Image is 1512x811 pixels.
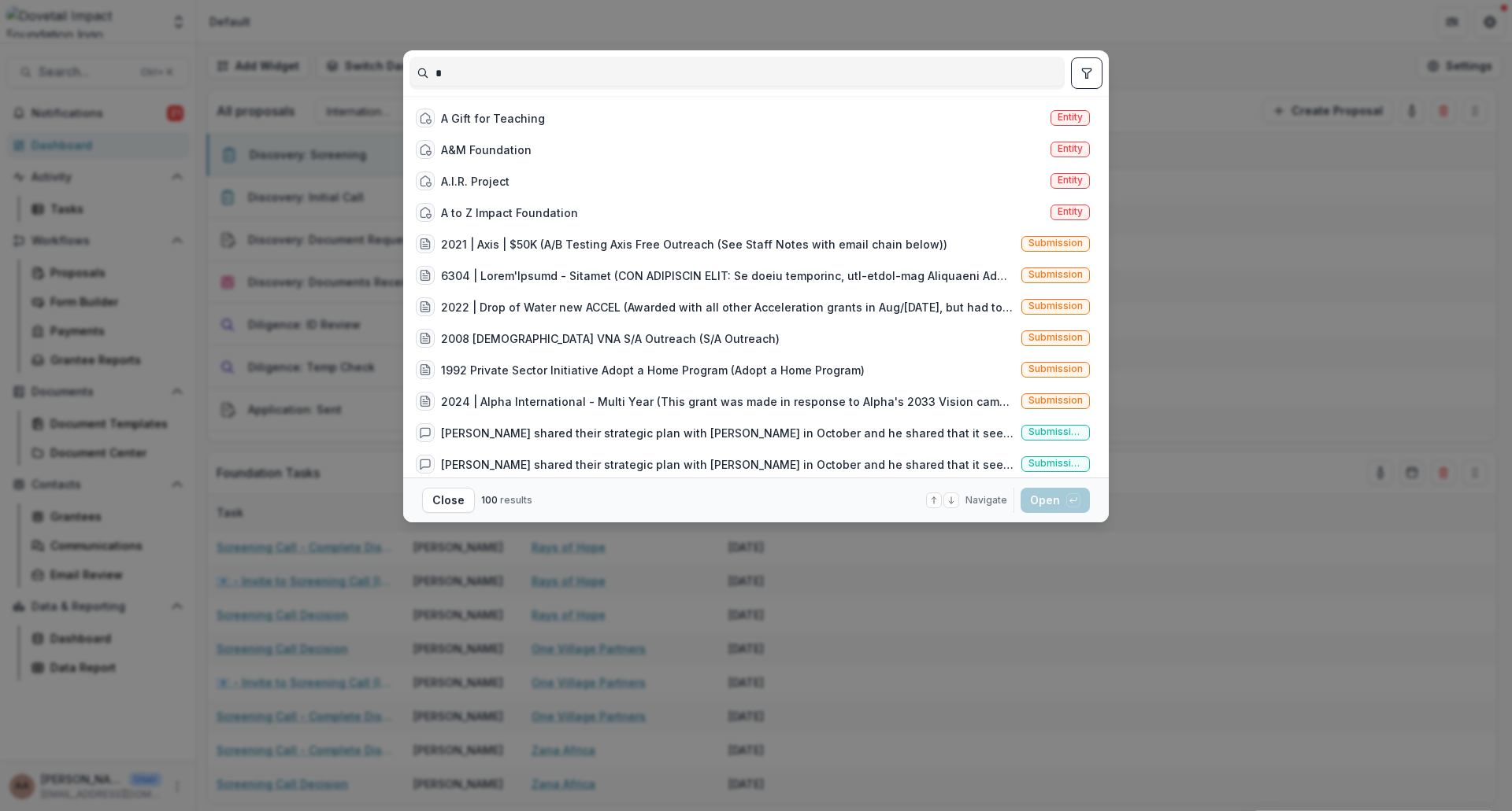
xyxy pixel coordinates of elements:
[1028,363,1083,374] span: Submission
[1028,238,1083,249] span: Submission
[1028,458,1083,469] span: Submission comment
[1028,269,1083,280] span: Submission
[1021,488,1090,513] button: Open
[441,267,1015,284] div: 6304 | Lorem'Ipsumd - Sitamet (CON ADIPISCIN ELIT: Se doeiu temporinc, utl-etdol-mag Aliquaeni Ad...
[1058,175,1083,186] span: Entity
[1058,206,1083,217] span: Entity
[1058,143,1083,154] span: Entity
[1058,112,1083,123] span: Entity
[1028,426,1083,437] span: Submission comment
[441,236,947,253] div: 2021 | Axis | $50K (A/B Testing Axis Free Outreach (See Staff Notes with email chain below))
[1028,300,1083,311] span: Submission
[441,362,865,378] div: 1992 Private Sector Initiative Adopt a Home Program (Adopt a Home Program)
[441,205,578,221] div: A to Z Impact Foundation
[965,493,1007,507] span: Navigate
[500,494,532,506] span: results
[441,110,545,127] div: A Gift for Teaching
[441,173,510,190] div: A.I.R. Project
[481,494,498,506] span: 100
[441,299,1015,315] div: 2022 | Drop of Water new ACCEL (Awarded with all other Acceleration grants in Aug/[DATE], but had...
[441,330,780,347] div: 2008 [DEMOGRAPHIC_DATA] VNA S/A Outreach (S/A Outreach)
[441,456,1015,473] div: [PERSON_NAME] shared their strategic plan with [PERSON_NAME] in October and he shared that it see...
[1028,395,1083,406] span: Submission
[1028,332,1083,343] span: Submission
[441,425,1015,441] div: [PERSON_NAME] shared their strategic plan with [PERSON_NAME] in October and he shared that it see...
[1071,57,1102,89] button: toggle filters
[441,393,1015,410] div: 2024 | Alpha International - Multi Year (This grant was made in response to Alpha's 2033 Vision c...
[422,488,475,513] button: Close
[441,142,532,158] div: A&M Foundation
